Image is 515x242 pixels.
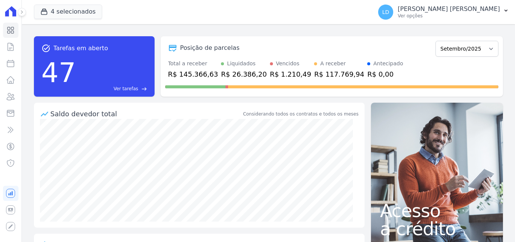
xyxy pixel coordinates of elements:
[168,60,218,68] div: Total a receber
[180,43,240,52] div: Posição de parcelas
[34,5,102,19] button: 4 selecionados
[373,60,403,68] div: Antecipado
[372,2,515,23] button: LD [PERSON_NAME] [PERSON_NAME] Ver opções
[380,220,494,238] span: a crédito
[243,111,359,117] div: Considerando todos os contratos e todos os meses
[41,53,76,92] div: 47
[276,60,299,68] div: Vencidos
[382,9,389,15] span: LD
[41,44,51,53] span: task_alt
[51,109,242,119] div: Saldo devedor total
[380,202,494,220] span: Acesso
[168,69,218,79] div: R$ 145.366,63
[113,85,138,92] span: Ver tarefas
[270,69,311,79] div: R$ 1.210,49
[398,5,500,13] p: [PERSON_NAME] [PERSON_NAME]
[398,13,500,19] p: Ver opções
[221,69,267,79] div: R$ 26.386,20
[314,69,364,79] div: R$ 117.769,94
[54,44,108,53] span: Tarefas em aberto
[320,60,346,68] div: A receber
[227,60,256,68] div: Liquidados
[79,85,147,92] a: Ver tarefas east
[367,69,403,79] div: R$ 0,00
[141,86,147,92] span: east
